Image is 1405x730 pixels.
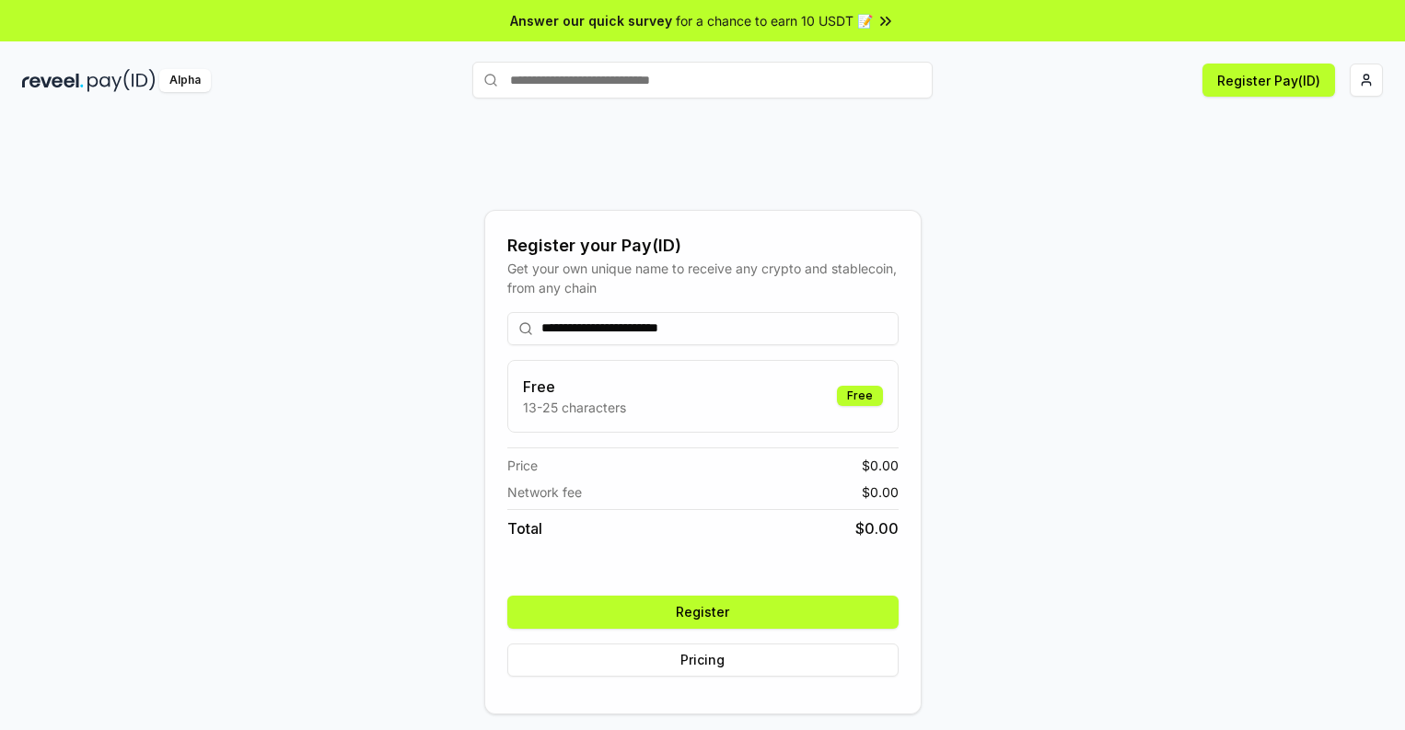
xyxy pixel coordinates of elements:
[507,517,542,539] span: Total
[1202,64,1335,97] button: Register Pay(ID)
[507,233,899,259] div: Register your Pay(ID)
[507,456,538,475] span: Price
[87,69,156,92] img: pay_id
[523,398,626,417] p: 13-25 characters
[837,386,883,406] div: Free
[507,259,899,297] div: Get your own unique name to receive any crypto and stablecoin, from any chain
[507,482,582,502] span: Network fee
[855,517,899,539] span: $ 0.00
[507,643,899,677] button: Pricing
[507,596,899,629] button: Register
[159,69,211,92] div: Alpha
[22,69,84,92] img: reveel_dark
[510,11,672,30] span: Answer our quick survey
[523,376,626,398] h3: Free
[676,11,873,30] span: for a chance to earn 10 USDT 📝
[862,482,899,502] span: $ 0.00
[862,456,899,475] span: $ 0.00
